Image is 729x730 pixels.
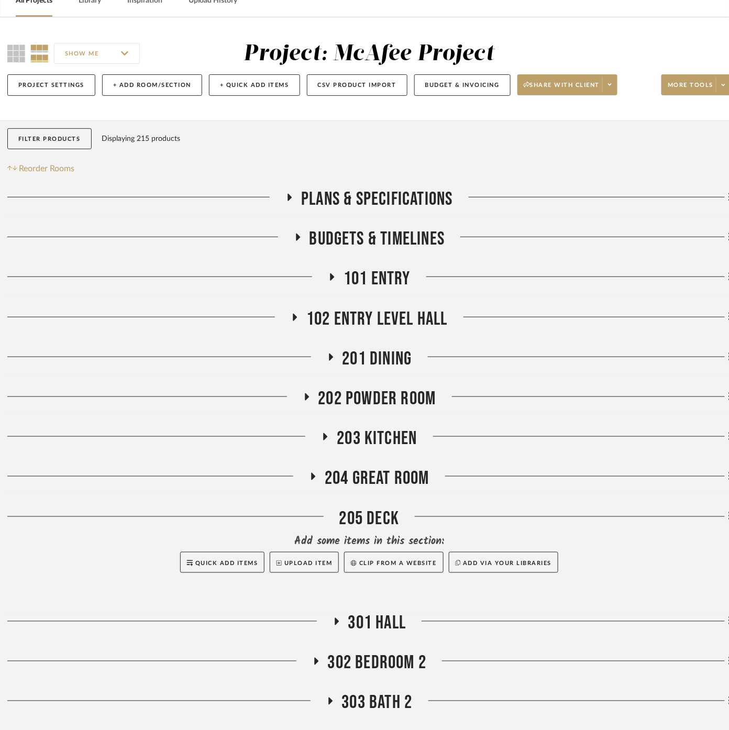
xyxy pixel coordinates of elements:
div: Displaying 215 products [102,128,181,149]
button: Reorder Rooms [7,162,75,175]
button: + Quick Add Items [209,74,300,96]
button: Filter Products [7,128,92,150]
button: Share with client [517,74,618,95]
span: Share with client [524,81,600,97]
button: Budget & Invoicing [414,74,511,96]
span: 101 ENTRY [344,268,411,290]
button: Clip from a website [344,552,443,573]
span: 202 POWDER ROOM [318,388,436,410]
span: 203 KITCHEN [337,427,417,450]
button: Project Settings [7,74,95,96]
button: CSV Product Import [307,74,407,96]
span: 204 GREAT ROOM [325,467,429,490]
span: 302 BEDROOM 2 [328,652,427,674]
button: + Add Room/Section [102,74,202,96]
span: 201 DINING [343,348,412,370]
span: Budgets & Timelines [310,228,445,250]
span: Plans & Specifications [301,188,452,211]
span: 301 HALL [348,612,406,635]
button: Quick Add Items [180,552,265,573]
span: Quick Add Items [195,561,258,567]
span: Reorder Rooms [19,162,75,175]
span: 102 ENTRY LEVEL HALL [306,308,448,330]
button: Add via your libraries [449,552,559,573]
div: Project: McAfee Project [244,43,495,65]
span: More tools [668,81,713,97]
button: Upload Item [270,552,339,573]
span: 303 BATH 2 [342,692,413,714]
